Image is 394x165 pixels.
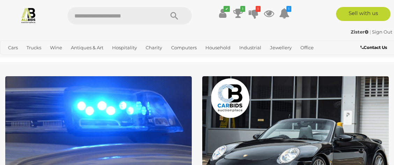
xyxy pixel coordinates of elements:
[157,7,192,24] button: Search
[256,6,261,12] i: 1
[203,42,233,53] a: Household
[267,42,294,53] a: Jewellery
[248,7,259,20] a: 1
[336,7,391,21] a: Sell with us
[370,29,371,35] span: |
[224,6,230,12] i: ✔
[109,42,140,53] a: Hospitality
[360,45,387,50] b: Contact Us
[20,7,37,23] img: Allbids.com.au
[233,7,243,20] a: 1
[372,29,392,35] a: Sign Out
[236,42,264,53] a: Industrial
[168,42,199,53] a: Computers
[28,53,83,65] a: [GEOGRAPHIC_DATA]
[298,42,316,53] a: Office
[143,42,165,53] a: Charity
[351,29,369,35] strong: Zister
[240,6,245,12] i: 1
[5,53,25,65] a: Sports
[218,7,228,20] a: ✔
[351,29,370,35] a: Zister
[360,44,389,51] a: Contact Us
[47,42,65,53] a: Wine
[5,42,21,53] a: Cars
[68,42,106,53] a: Antiques & Art
[24,42,44,53] a: Trucks
[286,6,291,12] i: 1
[279,7,290,20] a: 1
